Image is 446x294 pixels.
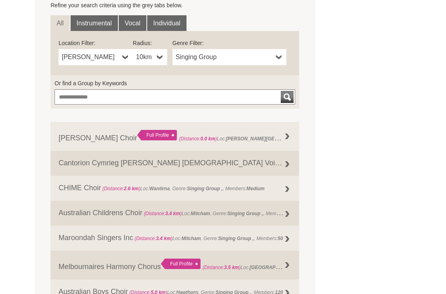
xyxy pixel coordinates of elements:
label: Radius: [133,39,167,47]
a: Cantorion Cymrieg [PERSON_NAME] [DEMOGRAPHIC_DATA] Voice Choir [51,151,299,176]
label: Or find a Group by Keywords [55,80,295,88]
strong: Medium [247,186,265,192]
span: (Distance: ) [102,186,140,192]
label: Genre Filter: [172,39,286,47]
a: CHIME Choir (Distance:2.6 km)Loc:Wantirna, Genre:Singing Group ,, Members:Medium [51,176,299,201]
strong: Wantirna [149,186,170,192]
strong: 0.0 km [201,136,215,142]
strong: Singing Group , [218,236,254,242]
span: [PERSON_NAME] [62,53,119,62]
a: [PERSON_NAME] [59,49,133,66]
div: Full Profile [161,259,201,269]
a: Melbournaires Harmony Chorus Full Profile (Distance:3.5 km)Loc:[GEOGRAPHIC_DATA], Genre:, Members: [51,251,299,280]
p: Refine your search criteria using the grey tabs below. [51,2,299,10]
span: Loc: , Genre: , Members: [101,186,265,192]
strong: 3.4 km [156,236,171,242]
a: Singing Group [172,49,286,66]
span: (Distance: ) [144,211,182,217]
a: 10km [133,49,167,66]
strong: Singing Group , [227,211,263,217]
span: (Distance: ) [203,265,241,271]
strong: 50 [278,236,283,242]
span: Loc: , Genre: , Members: [142,209,295,217]
a: All [51,16,70,32]
span: (Distance: ) [179,136,217,142]
span: Loc: , Genre: , Members: [179,134,399,142]
a: Maroondah Singers Inc (Distance:3.4 km)Loc:Mitcham, Genre:Singing Group ,, Members:50 [51,226,299,251]
strong: 3.4 km [165,211,180,217]
span: Singing Group [176,53,273,62]
span: Loc: , Genre: , Members: [203,263,383,271]
strong: [PERSON_NAME][GEOGRAPHIC_DATA] [226,134,317,142]
strong: Singing Group , [187,186,223,192]
label: Location Filter: [59,39,133,47]
span: 10km [136,53,154,62]
a: Instrumental [71,16,118,32]
div: Full Profile [137,130,177,141]
span: (Distance: ) [134,236,172,242]
a: [PERSON_NAME] Choir Full Profile (Distance:0.0 km)Loc:[PERSON_NAME][GEOGRAPHIC_DATA], Genre:, Mem... [51,122,299,151]
a: Individual [147,16,187,32]
a: Vocal [119,16,146,32]
span: Loc: , Genre: , Members: [133,236,283,242]
strong: Mitcham [191,211,210,217]
a: Australian Childrens Choir (Distance:3.4 km)Loc:Mitcham, Genre:Singing Group ,, Members:100 [51,201,299,226]
strong: [GEOGRAPHIC_DATA] [249,263,300,271]
strong: 3.5 km [224,265,239,271]
strong: 2.6 km [124,186,139,192]
strong: Mitcham [181,236,201,242]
